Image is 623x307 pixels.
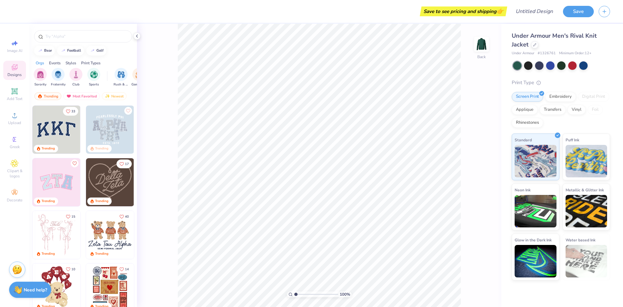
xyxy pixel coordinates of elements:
div: filter for Rush & Bid [114,68,128,87]
div: filter for Club [69,68,82,87]
button: Like [63,212,78,221]
div: Trending [42,199,55,204]
div: Print Type [512,79,610,86]
img: trend_line.gif [61,49,66,53]
img: Sports Image [90,71,98,78]
button: Like [124,107,132,115]
img: Rush & Bid Image [117,71,125,78]
img: Back [475,38,488,51]
img: edfb13fc-0e43-44eb-bea2-bf7fc0dd67f9 [80,106,128,154]
div: Print Types [81,60,101,66]
button: filter button [51,68,66,87]
button: bear [34,46,55,56]
span: Decorate [7,198,22,203]
div: Back [477,54,486,60]
span: Upload [8,120,21,125]
div: bear [44,49,52,52]
img: 3b9aba4f-e317-4aa7-a679-c95a879539bd [32,106,80,154]
div: Trending [95,251,108,256]
span: Metallic & Glitter Ink [566,186,604,193]
span: 100 % [340,291,350,297]
img: Glow in the Dark Ink [515,245,556,277]
img: trend_line.gif [90,49,95,53]
span: Puff Ink [566,136,579,143]
div: filter for Fraternity [51,68,66,87]
div: Digital Print [578,92,609,102]
img: 12710c6a-dcc0-49ce-8688-7fe8d5f96fe2 [86,158,134,206]
div: Trending [95,199,108,204]
div: football [67,49,81,52]
button: filter button [34,68,47,87]
img: Club Image [72,71,79,78]
img: trend_line.gif [38,49,43,53]
img: Standard [515,145,556,177]
div: Trending [42,146,55,151]
img: d12a98c7-f0f7-4345-bf3a-b9f1b718b86e [80,211,128,259]
span: 10 [71,268,75,271]
img: 5ee11766-d822-42f5-ad4e-763472bf8dcf [80,158,128,206]
div: Most Favorited [63,92,100,100]
img: Puff Ink [566,145,607,177]
span: Rush & Bid [114,82,128,87]
span: Sorority [34,82,46,87]
img: 9980f5e8-e6a1-4b4a-8839-2b0e9349023c [32,158,80,206]
button: Like [63,265,78,274]
button: Like [63,107,78,116]
div: Events [49,60,61,66]
img: Sorority Image [37,71,44,78]
div: Rhinestones [512,118,543,128]
span: Designs [7,72,22,77]
img: ead2b24a-117b-4488-9b34-c08fd5176a7b [134,158,182,206]
div: Vinyl [568,105,586,115]
button: filter button [69,68,82,87]
img: 5a4b4175-9e88-49c8-8a23-26d96782ddc6 [86,106,134,154]
div: filter for Game Day [131,68,146,87]
span: 👉 [496,7,504,15]
img: Water based Ink [566,245,607,277]
img: Neon Ink [515,195,556,227]
button: Like [116,160,132,168]
div: Trending [42,251,55,256]
span: 33 [71,110,75,113]
div: golf [96,49,104,52]
span: Clipart & logos [3,168,26,179]
img: most_fav.gif [66,94,71,98]
div: Embroidery [545,92,576,102]
div: Save to see pricing and shipping [421,6,506,16]
button: filter button [114,68,128,87]
span: # 1326761 [538,51,556,56]
span: Neon Ink [515,186,531,193]
img: 83dda5b0-2158-48ca-832c-f6b4ef4c4536 [32,211,80,259]
img: Metallic & Glitter Ink [566,195,607,227]
span: Add Text [7,96,22,101]
span: 40 [125,215,129,218]
button: filter button [131,68,146,87]
div: Newest [102,92,127,100]
div: Foil [588,105,603,115]
span: Water based Ink [566,237,595,243]
span: Image AI [7,48,22,53]
strong: Need help? [24,287,47,293]
img: a3be6b59-b000-4a72-aad0-0c575b892a6b [86,211,134,259]
img: d12c9beb-9502-45c7-ae94-40b97fdd6040 [134,211,182,259]
input: Try "Alpha" [45,33,128,40]
div: Screen Print [512,92,543,102]
div: Trending [95,146,108,151]
img: Game Day Image [135,71,143,78]
button: Like [116,265,132,274]
div: Trending [34,92,61,100]
span: 15 [71,215,75,218]
img: a3f22b06-4ee5-423c-930f-667ff9442f68 [134,106,182,154]
button: football [57,46,84,56]
span: Minimum Order: 12 + [559,51,592,56]
span: Under Armour [512,51,534,56]
input: Untitled Design [510,5,558,18]
button: Like [71,160,79,167]
div: Styles [66,60,76,66]
span: Glow in the Dark Ink [515,237,552,243]
button: golf [86,46,106,56]
button: Like [116,212,132,221]
span: 17 [125,162,129,166]
div: Transfers [540,105,566,115]
div: Orgs [36,60,44,66]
